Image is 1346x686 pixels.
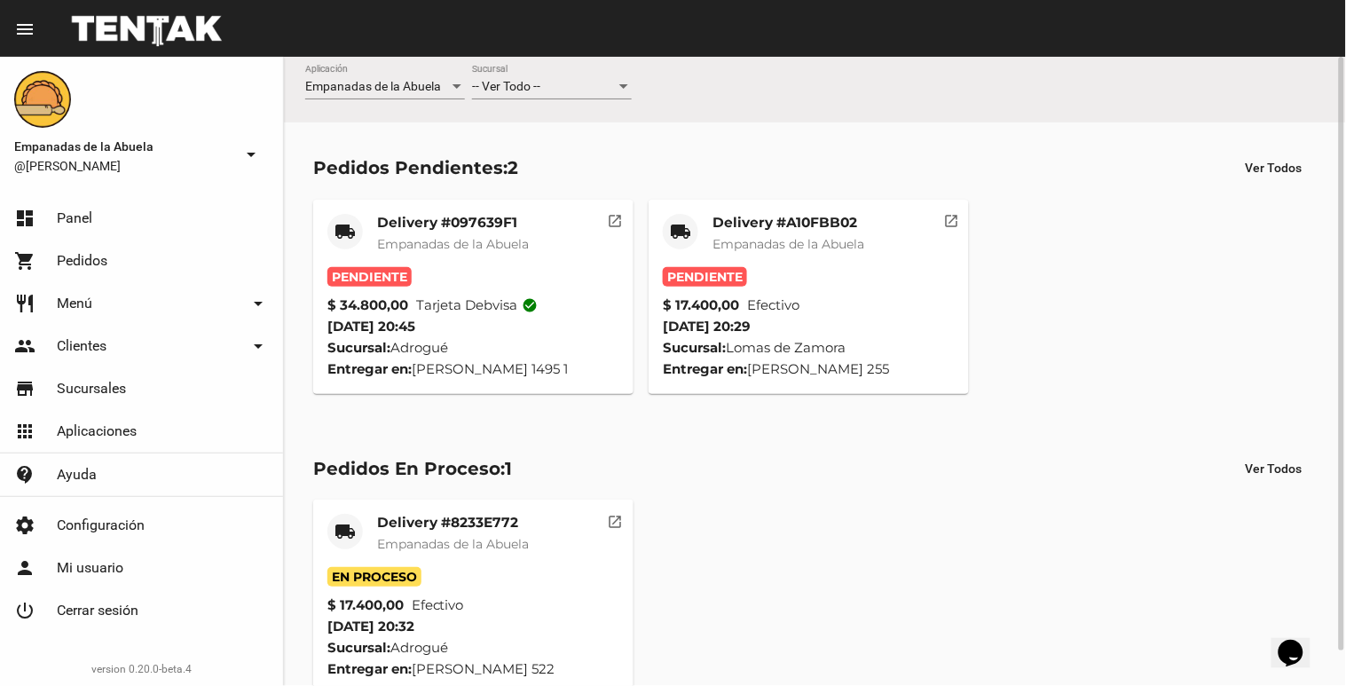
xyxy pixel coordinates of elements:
strong: $ 17.400,00 [327,595,404,616]
span: Empanadas de la Abuela [712,236,864,252]
div: Pedidos En Proceso: [313,454,512,483]
span: Sucursales [57,380,126,398]
mat-icon: settings [14,515,35,536]
mat-icon: menu [14,19,35,40]
button: Ver Todos [1232,152,1317,184]
strong: Sucursal: [327,339,390,356]
iframe: chat widget [1271,615,1328,668]
mat-icon: shopping_cart [14,250,35,272]
span: Mi usuario [57,559,123,577]
mat-icon: local_shipping [335,221,356,242]
span: En Proceso [327,567,421,587]
span: [DATE] 20:32 [327,618,414,635]
span: Tarjeta debvisa [416,295,539,316]
div: [PERSON_NAME] 1495 1 [327,359,619,380]
mat-card-title: Delivery #8233E772 [377,514,529,532]
mat-icon: power_settings_new [14,600,35,621]
div: Adrogué [327,637,619,658]
button: Ver Todos [1232,453,1317,485]
span: Menú [57,295,92,312]
img: f0136945-ed32-4f7c-91e3-a375bc4bb2c5.png [14,71,71,128]
mat-icon: restaurant [14,293,35,314]
div: Lomas de Zamora [663,337,955,359]
span: [DATE] 20:45 [327,318,415,335]
mat-icon: people [14,335,35,357]
span: Ver Todos [1246,161,1303,175]
mat-icon: contact_support [14,464,35,485]
div: version 0.20.0-beta.4 [14,660,269,678]
span: Efectivo [412,595,464,616]
strong: Entregar en: [327,660,412,677]
span: Cerrar sesión [57,602,138,619]
span: Aplicaciones [57,422,137,440]
span: 2 [508,157,518,178]
span: Clientes [57,337,106,355]
span: [DATE] 20:29 [663,318,751,335]
strong: $ 34.800,00 [327,295,408,316]
mat-icon: arrow_drop_down [248,335,269,357]
span: Efectivo [747,295,799,316]
mat-icon: dashboard [14,208,35,229]
span: -- Ver Todo -- [472,79,540,93]
strong: Sucursal: [663,339,726,356]
span: 1 [505,458,512,479]
span: Empanadas de la Abuela [14,136,233,157]
span: Pendiente [327,267,412,287]
span: Empanadas de la Abuela [377,236,529,252]
strong: Entregar en: [663,360,747,377]
strong: Entregar en: [327,360,412,377]
mat-card-title: Delivery #A10FBB02 [712,214,864,232]
mat-icon: check_circle [523,297,539,313]
mat-icon: local_shipping [670,221,691,242]
mat-icon: store [14,378,35,399]
div: [PERSON_NAME] 522 [327,658,619,680]
mat-icon: open_in_new [943,210,959,226]
span: Empanadas de la Abuela [305,79,441,93]
strong: $ 17.400,00 [663,295,739,316]
span: Pedidos [57,252,107,270]
span: Ayuda [57,466,97,484]
mat-icon: apps [14,421,35,442]
div: [PERSON_NAME] 255 [663,359,955,380]
span: Panel [57,209,92,227]
mat-icon: open_in_new [608,210,624,226]
span: Pendiente [663,267,747,287]
span: Configuración [57,516,145,534]
span: Empanadas de la Abuela [377,536,529,552]
span: @[PERSON_NAME] [14,157,233,175]
mat-icon: local_shipping [335,521,356,542]
mat-icon: arrow_drop_down [248,293,269,314]
mat-card-title: Delivery #097639F1 [377,214,529,232]
mat-icon: arrow_drop_down [240,144,262,165]
div: Adrogué [327,337,619,359]
mat-icon: person [14,557,35,579]
span: Ver Todos [1246,461,1303,476]
div: Pedidos Pendientes: [313,154,518,182]
strong: Sucursal: [327,639,390,656]
mat-icon: open_in_new [608,511,624,527]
